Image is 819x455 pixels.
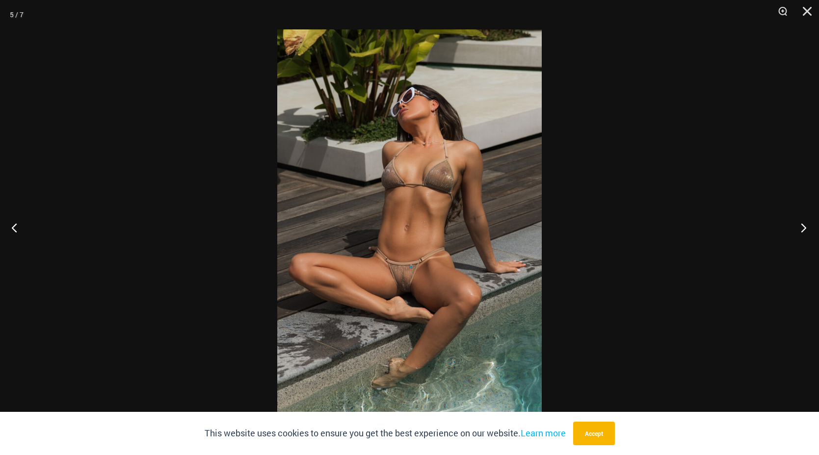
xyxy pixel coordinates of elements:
button: Accept [573,422,615,445]
div: 5 / 7 [10,7,24,22]
button: Next [782,203,819,252]
p: This website uses cookies to ensure you get the best experience on our website. [205,426,566,441]
a: Learn more [521,427,566,439]
img: Lightning Shimmer Glittering Dunes 317 Tri Top 469 Thong 03 [277,29,542,426]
